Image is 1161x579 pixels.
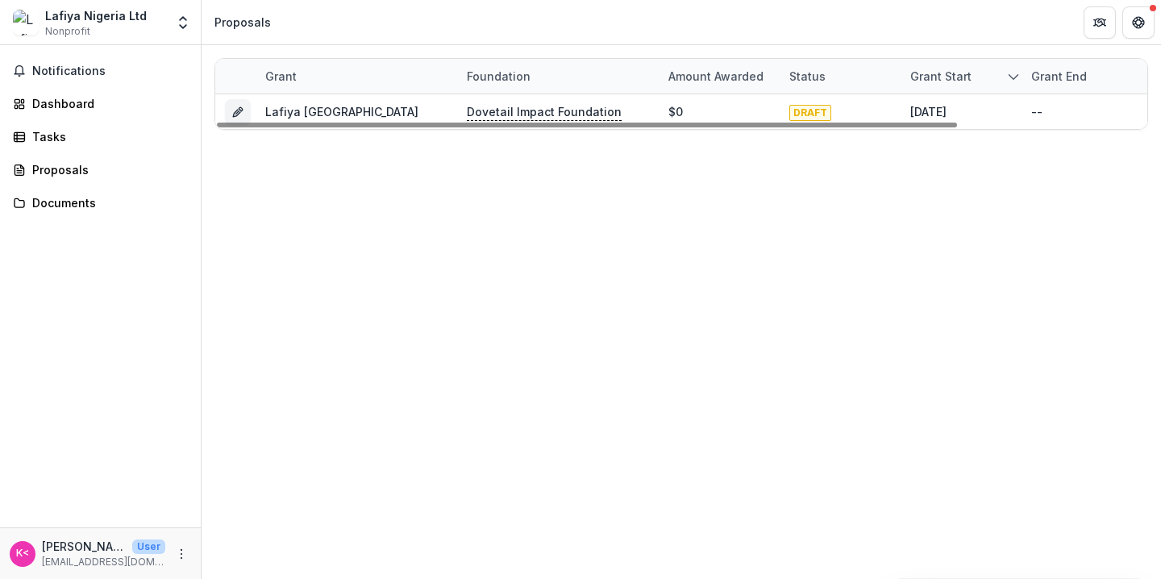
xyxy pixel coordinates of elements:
[1084,6,1116,39] button: Partners
[457,59,659,94] div: Foundation
[256,59,457,94] div: Grant
[1007,70,1020,83] svg: sorted descending
[13,10,39,35] img: Lafiya Nigeria Ltd
[668,103,683,120] div: $0
[659,68,773,85] div: Amount awarded
[32,128,181,145] div: Tasks
[32,95,181,112] div: Dashboard
[16,548,29,559] div: Klau Chmielowska <klau.chmielowska@lafiyanigeria.org>
[6,90,194,117] a: Dashboard
[45,7,147,24] div: Lafiya Nigeria Ltd
[789,105,831,121] span: DRAFT
[901,59,1022,94] div: Grant start
[457,68,540,85] div: Foundation
[6,123,194,150] a: Tasks
[172,544,191,564] button: More
[659,59,780,94] div: Amount awarded
[214,14,271,31] div: Proposals
[6,190,194,216] a: Documents
[901,68,981,85] div: Grant start
[225,99,251,125] button: Grant ec96a026-40d6-470d-b572-b4d564fd6054
[132,539,165,554] p: User
[1022,59,1142,94] div: Grant end
[1122,6,1155,39] button: Get Help
[208,10,277,34] nav: breadcrumb
[6,58,194,84] button: Notifications
[32,65,188,78] span: Notifications
[32,161,181,178] div: Proposals
[6,156,194,183] a: Proposals
[42,555,165,569] p: [EMAIL_ADDRESS][DOMAIN_NAME]
[45,24,90,39] span: Nonprofit
[256,68,306,85] div: Grant
[467,103,622,121] p: Dovetail Impact Foundation
[172,6,194,39] button: Open entity switcher
[780,59,901,94] div: Status
[1022,68,1096,85] div: Grant end
[910,103,947,120] div: [DATE]
[265,105,418,119] a: Lafiya [GEOGRAPHIC_DATA]
[32,194,181,211] div: Documents
[780,68,835,85] div: Status
[1031,103,1042,120] div: --
[42,538,126,555] p: [PERSON_NAME] <[PERSON_NAME][EMAIL_ADDRESS][DOMAIN_NAME]>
